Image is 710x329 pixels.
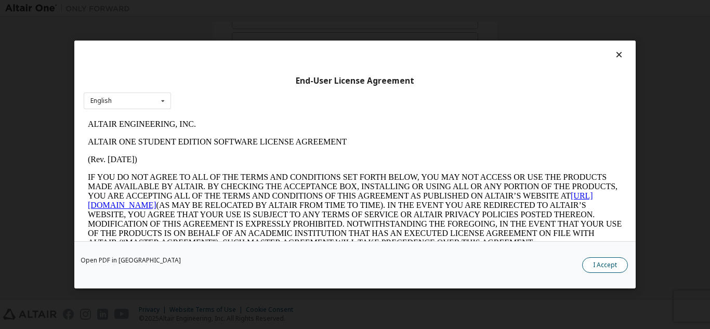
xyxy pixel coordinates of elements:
p: This Altair One Student Edition Software License Agreement (“Agreement”) is between Altair Engine... [4,140,538,178]
a: [URL][DOMAIN_NAME] [4,76,509,94]
div: English [90,98,112,104]
a: Open PDF in [GEOGRAPHIC_DATA] [81,257,181,264]
p: ALTAIR ONE STUDENT EDITION SOFTWARE LICENSE AGREEMENT [4,22,538,31]
p: ALTAIR ENGINEERING, INC. [4,4,538,14]
button: I Accept [582,257,628,273]
p: IF YOU DO NOT AGREE TO ALL OF THE TERMS AND CONDITIONS SET FORTH BELOW, YOU MAY NOT ACCESS OR USE... [4,57,538,132]
div: End-User License Agreement [84,76,626,86]
p: (Rev. [DATE]) [4,40,538,49]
